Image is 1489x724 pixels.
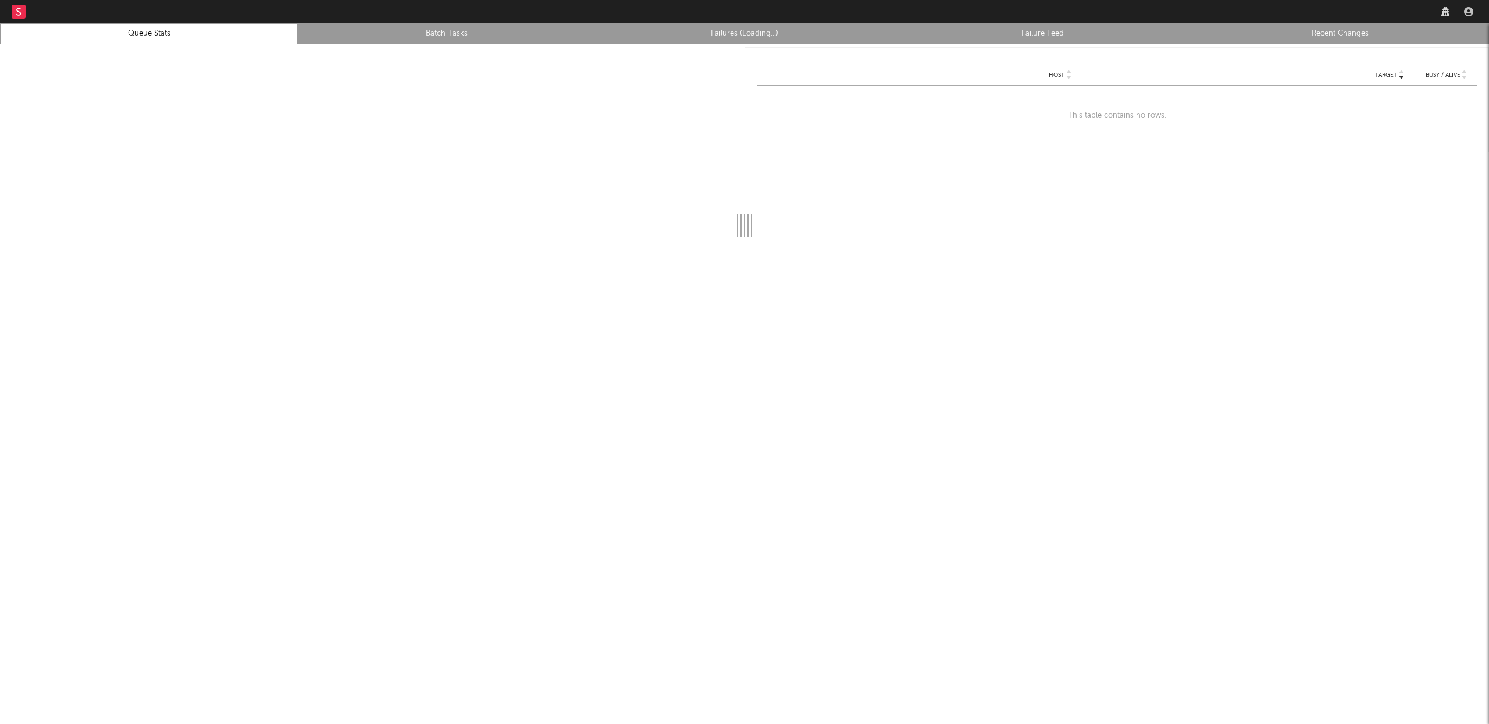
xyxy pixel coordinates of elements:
[1049,72,1064,79] span: Host
[6,27,291,41] a: Queue Stats
[304,27,589,41] a: Batch Tasks
[757,86,1477,146] div: This table contains no rows.
[602,27,887,41] a: Failures (Loading...)
[1198,27,1483,41] a: Recent Changes
[900,27,1185,41] a: Failure Feed
[1426,72,1460,79] span: Busy / Alive
[1375,72,1397,79] span: Target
